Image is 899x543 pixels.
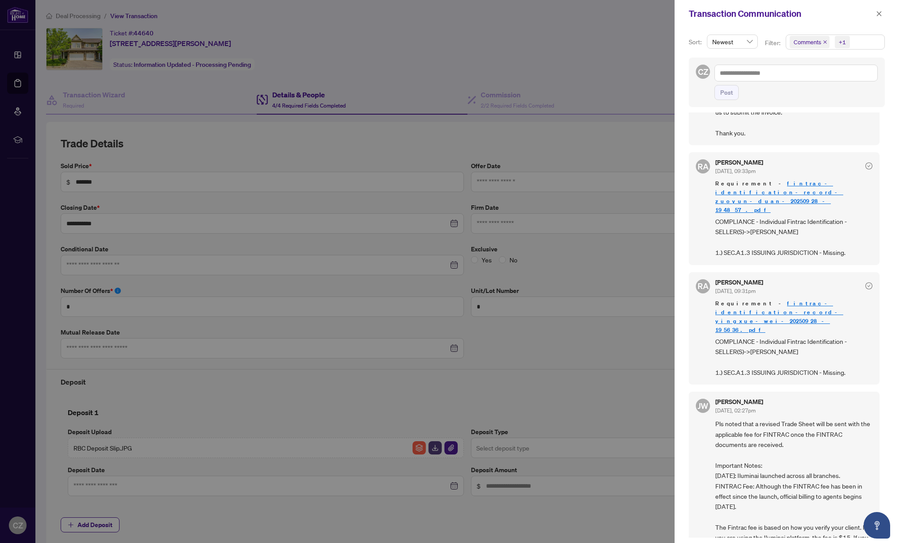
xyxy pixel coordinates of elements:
h5: [PERSON_NAME] [715,159,763,166]
span: Newest [712,35,752,48]
span: [DATE], 09:31pm [715,288,756,294]
h5: [PERSON_NAME] [715,399,763,405]
span: RA [698,160,709,173]
a: fintrac-identification-record-yingxue-wei-20250928-195636.pdf [715,300,843,334]
p: Sort: [689,37,703,47]
h5: [PERSON_NAME] [715,279,763,285]
span: [DATE], 02:27pm [715,407,756,414]
span: Requirement - [715,299,872,335]
button: Open asap [864,512,890,539]
span: Comments [790,36,830,48]
span: check-circle [865,282,872,289]
span: close [876,11,882,17]
div: Transaction Communication [689,7,873,20]
button: Post [714,85,739,100]
div: +1 [839,38,846,46]
span: Comments [794,38,821,46]
span: close [823,40,827,44]
span: RA [698,280,709,292]
span: Requirement - [715,179,872,215]
span: CZ [698,65,708,78]
span: COMPLIANCE - Individual Fintrac Identification - SELLER(S)->[PERSON_NAME] 1.) SEC.A1.3 ISSUING JU... [715,216,872,258]
span: JW [698,400,708,412]
span: [DATE], 09:33pm [715,168,756,174]
span: COMPLIANCE - Individual Fintrac Identification - SELLER(S)->[PERSON_NAME] 1.) SEC.A1.3 ISSUING JU... [715,336,872,378]
p: Filter: [765,38,782,48]
span: check-circle [865,162,872,169]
